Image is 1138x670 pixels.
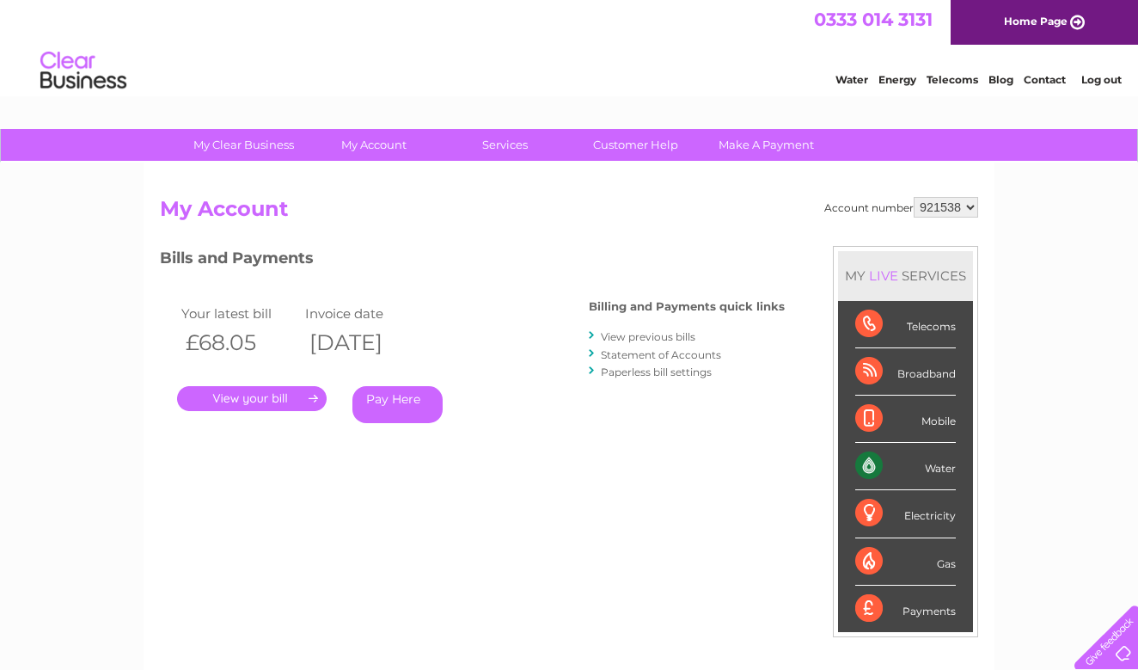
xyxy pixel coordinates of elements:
[814,9,933,30] a: 0333 014 3131
[988,73,1013,86] a: Blog
[173,129,315,161] a: My Clear Business
[824,197,978,218] div: Account number
[301,302,425,325] td: Invoice date
[835,73,868,86] a: Water
[866,267,902,284] div: LIVE
[855,443,956,490] div: Water
[601,330,695,343] a: View previous bills
[589,300,785,313] h4: Billing and Payments quick links
[1024,73,1066,86] a: Contact
[40,45,127,97] img: logo.png
[855,490,956,538] div: Electricity
[565,129,707,161] a: Customer Help
[160,246,785,276] h3: Bills and Payments
[160,197,978,230] h2: My Account
[352,386,443,423] a: Pay Here
[1081,73,1122,86] a: Log out
[164,9,976,83] div: Clear Business is a trading name of Verastar Limited (registered in [GEOGRAPHIC_DATA] No. 3667643...
[601,348,721,361] a: Statement of Accounts
[177,386,327,411] a: .
[838,251,973,300] div: MY SERVICES
[855,348,956,396] div: Broadband
[927,73,978,86] a: Telecoms
[855,538,956,586] div: Gas
[855,396,956,443] div: Mobile
[177,325,301,360] th: £68.05
[434,129,576,161] a: Services
[878,73,916,86] a: Energy
[695,129,837,161] a: Make A Payment
[303,129,445,161] a: My Account
[855,586,956,632] div: Payments
[855,301,956,348] div: Telecoms
[301,325,425,360] th: [DATE]
[177,302,301,325] td: Your latest bill
[601,366,712,378] a: Paperless bill settings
